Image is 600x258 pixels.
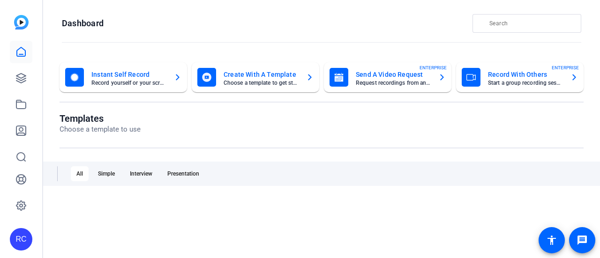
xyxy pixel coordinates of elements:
button: Record With OthersStart a group recording sessionENTERPRISE [456,62,584,92]
mat-card-title: Instant Self Record [91,69,166,80]
div: Interview [124,166,158,181]
button: Create With A TemplateChoose a template to get started [192,62,319,92]
h1: Templates [60,113,141,124]
mat-card-title: Create With A Template [224,69,299,80]
mat-card-title: Send A Video Request [356,69,431,80]
input: Search [489,18,574,29]
mat-icon: accessibility [546,235,557,246]
div: RC [10,228,32,251]
mat-card-subtitle: Request recordings from anyone, anywhere [356,80,431,86]
mat-card-title: Record With Others [488,69,563,80]
img: blue-gradient.svg [14,15,29,29]
mat-card-subtitle: Choose a template to get started [224,80,299,86]
h1: Dashboard [62,18,104,29]
div: All [71,166,89,181]
p: Choose a template to use [60,124,141,135]
div: Simple [92,166,120,181]
span: ENTERPRISE [420,64,447,71]
button: Instant Self RecordRecord yourself or your screen [60,62,187,92]
mat-card-subtitle: Start a group recording session [488,80,563,86]
button: Send A Video RequestRequest recordings from anyone, anywhereENTERPRISE [324,62,451,92]
mat-icon: message [577,235,588,246]
mat-card-subtitle: Record yourself or your screen [91,80,166,86]
span: ENTERPRISE [552,64,579,71]
div: Presentation [162,166,205,181]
